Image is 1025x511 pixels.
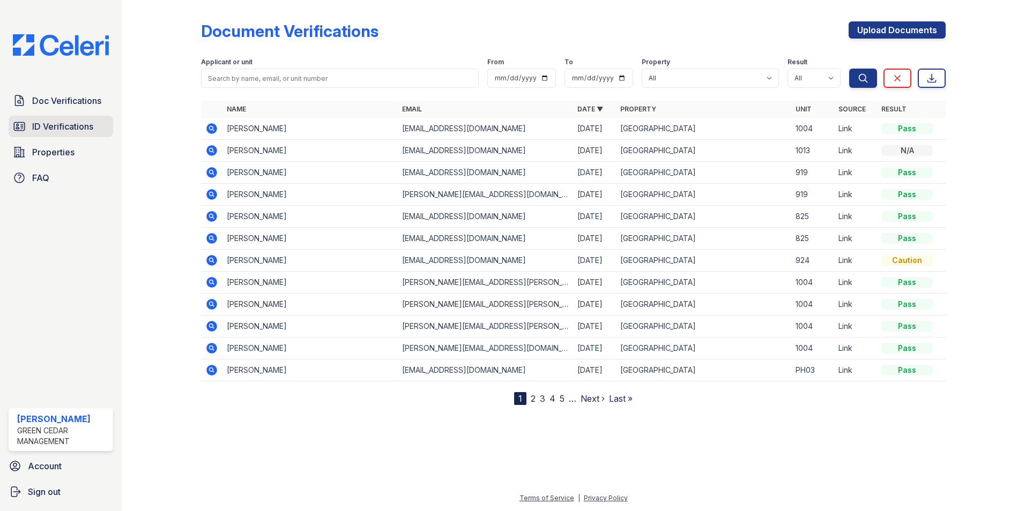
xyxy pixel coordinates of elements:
[834,272,877,294] td: Link
[616,359,791,381] td: [GEOGRAPHIC_DATA]
[838,105,866,113] a: Source
[398,359,573,381] td: [EMAIL_ADDRESS][DOMAIN_NAME]
[201,21,378,41] div: Document Verifications
[222,206,398,228] td: [PERSON_NAME]
[791,184,834,206] td: 919
[32,120,93,133] span: ID Verifications
[616,162,791,184] td: [GEOGRAPHIC_DATA]
[834,228,877,250] td: Link
[791,337,834,359] td: 1004
[881,343,933,354] div: Pass
[227,105,246,113] a: Name
[881,321,933,332] div: Pass
[616,228,791,250] td: [GEOGRAPHIC_DATA]
[573,228,616,250] td: [DATE]
[9,116,113,137] a: ID Verifications
[573,184,616,206] td: [DATE]
[398,337,573,359] td: [PERSON_NAME][EMAIL_ADDRESS][DOMAIN_NAME]
[514,392,526,405] div: 1
[791,162,834,184] td: 919
[398,140,573,162] td: [EMAIL_ADDRESS][DOMAIN_NAME]
[560,393,565,404] a: 5
[791,272,834,294] td: 1004
[573,118,616,140] td: [DATE]
[402,105,422,113] a: Email
[573,294,616,315] td: [DATE]
[791,359,834,381] td: PH03
[616,118,791,140] td: [GEOGRAPHIC_DATA]
[17,425,109,447] div: Green Cedar Management
[834,118,877,140] td: Link
[881,233,933,244] div: Pass
[881,299,933,310] div: Pass
[531,393,536,404] a: 2
[222,118,398,140] td: [PERSON_NAME]
[573,272,616,294] td: [DATE]
[222,294,398,315] td: [PERSON_NAME]
[834,294,877,315] td: Link
[584,494,628,502] a: Privacy Policy
[616,140,791,162] td: [GEOGRAPHIC_DATA]
[398,315,573,337] td: [PERSON_NAME][EMAIL_ADDRESS][PERSON_NAME][DOMAIN_NAME]
[791,294,834,315] td: 1004
[581,393,605,404] a: Next ›
[4,34,117,56] img: CE_Logo_Blue-a8612792a0a2168367f1c8372b55b34899dd931a85d93a1a3d3e32e68fde9ad4.png
[834,162,877,184] td: Link
[834,359,877,381] td: Link
[487,58,504,66] label: From
[616,272,791,294] td: [GEOGRAPHIC_DATA]
[9,167,113,189] a: FAQ
[881,255,933,266] div: Caution
[540,393,545,404] a: 3
[881,189,933,200] div: Pass
[881,145,933,156] div: N/A
[398,294,573,315] td: [PERSON_NAME][EMAIL_ADDRESS][PERSON_NAME][DOMAIN_NAME]
[616,184,791,206] td: [GEOGRAPHIC_DATA]
[222,337,398,359] td: [PERSON_NAME]
[222,315,398,337] td: [PERSON_NAME]
[222,162,398,184] td: [PERSON_NAME]
[9,90,113,111] a: Doc Verifications
[796,105,812,113] a: Unit
[519,494,574,502] a: Terms of Service
[881,211,933,222] div: Pass
[834,315,877,337] td: Link
[620,105,656,113] a: Property
[791,315,834,337] td: 1004
[222,228,398,250] td: [PERSON_NAME]
[222,184,398,206] td: [PERSON_NAME]
[201,58,252,66] label: Applicant or unit
[28,485,61,498] span: Sign out
[222,272,398,294] td: [PERSON_NAME]
[834,184,877,206] td: Link
[398,162,573,184] td: [EMAIL_ADDRESS][DOMAIN_NAME]
[573,206,616,228] td: [DATE]
[573,250,616,272] td: [DATE]
[881,167,933,178] div: Pass
[32,171,49,184] span: FAQ
[791,206,834,228] td: 825
[791,140,834,162] td: 1013
[28,460,62,472] span: Account
[201,69,479,88] input: Search by name, email, or unit number
[881,105,907,113] a: Result
[849,21,946,39] a: Upload Documents
[398,272,573,294] td: [PERSON_NAME][EMAIL_ADDRESS][PERSON_NAME][DOMAIN_NAME]
[616,337,791,359] td: [GEOGRAPHIC_DATA]
[791,250,834,272] td: 924
[4,481,117,502] button: Sign out
[881,365,933,375] div: Pass
[569,392,576,405] span: …
[398,118,573,140] td: [EMAIL_ADDRESS][DOMAIN_NAME]
[549,393,555,404] a: 4
[616,294,791,315] td: [GEOGRAPHIC_DATA]
[578,494,580,502] div: |
[222,250,398,272] td: [PERSON_NAME]
[32,94,101,107] span: Doc Verifications
[573,315,616,337] td: [DATE]
[834,337,877,359] td: Link
[17,412,109,425] div: [PERSON_NAME]
[616,250,791,272] td: [GEOGRAPHIC_DATA]
[791,118,834,140] td: 1004
[834,206,877,228] td: Link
